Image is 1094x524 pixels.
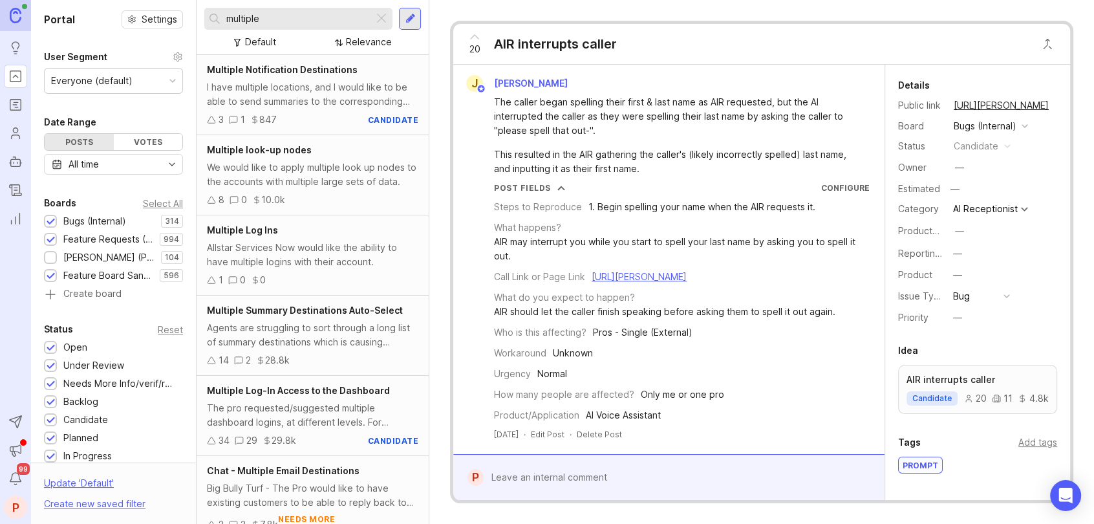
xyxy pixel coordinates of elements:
[272,433,296,448] div: 29.8k
[898,202,943,216] div: Category
[1014,498,1057,512] div: Add voter
[950,97,1053,114] a: [URL][PERSON_NAME]
[1018,394,1049,403] div: 4.8k
[246,433,257,448] div: 29
[51,74,133,88] div: Everyone (default)
[63,449,112,463] div: In Progress
[4,122,27,145] a: Users
[953,289,970,303] div: Bug
[588,200,815,214] div: 1. Begin spelling your name when the AIR requests it.
[898,225,967,236] label: ProductboardID
[63,232,153,246] div: Feature Requests (Internal)
[593,325,692,340] div: Pros - Single (External)
[1018,435,1057,450] div: Add tags
[469,42,480,56] span: 20
[954,139,998,153] div: candidate
[207,224,278,235] span: Multiple Log Ins
[4,150,27,173] a: Autopilot
[44,497,145,511] div: Create new saved filter
[898,184,940,193] div: Estimated
[592,271,687,282] a: [URL][PERSON_NAME]
[494,325,586,340] div: Who is this affecting?
[346,35,392,49] div: Relevance
[898,365,1057,414] a: AIR interrupts callercandidate20114.8k
[4,65,27,88] a: Portal
[494,430,519,439] time: [DATE]
[162,159,182,169] svg: toggle icon
[494,221,561,235] div: What happens?
[207,144,312,155] span: Multiple look-up nodes
[4,496,27,519] button: P
[245,35,276,49] div: Default
[4,439,27,462] button: Announcements
[197,215,429,296] a: Multiple Log InsAllstar Services Now would like the ability to have multiple logins with their ac...
[912,393,952,404] span: candidate
[898,248,967,259] label: Reporting Team
[207,385,390,396] span: Multiple Log-In Access to the Dashboard
[955,160,964,175] div: —
[494,182,551,193] div: Post Fields
[953,246,962,261] div: —
[898,497,942,513] div: 20 Voters
[44,115,96,130] div: Date Range
[899,457,942,473] div: prompt
[246,353,251,367] div: 2
[953,311,962,325] div: —
[219,193,224,207] div: 8
[1050,480,1081,511] div: Open Intercom Messenger
[207,401,418,430] div: The pro requested/suggested multiple dashboard logins, at different levels. For example, the "own...
[951,223,968,239] button: ProductboardID
[494,305,835,319] div: AIR should let the caller finish speaking before asking them to spell it out again.
[44,12,75,27] h1: Portal
[207,321,418,349] div: Agents are struggling to sort through a long list of summary destinations which is causing summar...
[265,353,290,367] div: 28.8k
[964,394,987,403] div: 20
[954,119,1016,133] div: Bugs (Internal)
[226,12,369,26] input: Search...
[906,373,1049,386] p: AIR interrupts caller
[165,216,179,226] p: 314
[63,413,108,427] div: Candidate
[531,429,564,440] div: Edit Post
[10,8,21,23] img: Canny Home
[207,64,358,75] span: Multiple Notification Destinations
[947,180,963,197] div: —
[898,290,945,301] label: Issue Type
[17,463,30,475] span: 99
[44,195,76,211] div: Boards
[4,207,27,230] a: Reporting
[953,204,1018,213] div: AI Receptionist
[821,183,870,193] a: Configure
[44,322,73,337] div: Status
[898,119,943,133] div: Board
[4,410,27,433] button: Send to Autopilot
[898,435,921,450] div: Tags
[122,10,183,28] button: Settings
[577,429,622,440] div: Delete Post
[898,343,918,358] div: Idea
[165,252,179,263] p: 104
[63,268,153,283] div: Feature Board Sandbox [DATE]
[219,433,230,448] div: 34
[494,367,531,381] div: Urgency
[494,235,870,263] div: AIR may interrupt you while you start to spell your last name by asking you to spell it out.
[207,241,418,269] div: Allstar Services Now would like the ability to have multiple logins with their account.
[494,182,565,193] button: Post Fields
[477,84,486,94] img: member badge
[207,481,418,510] div: Big Bully Turf - The Pro would like to have existing customers to be able to reply back to [EMAIL...
[898,78,930,93] div: Details
[207,465,359,476] span: Chat - Multiple Email Destinations
[63,214,126,228] div: Bugs (Internal)
[197,296,429,376] a: Multiple Summary Destinations Auto-SelectAgents are struggling to sort through a long list of sum...
[4,93,27,116] a: Roadmaps
[44,49,107,65] div: User Segment
[44,289,183,301] a: Create board
[992,394,1013,403] div: 11
[898,160,943,175] div: Owner
[494,78,568,89] span: [PERSON_NAME]
[458,75,578,92] a: J[PERSON_NAME]
[143,200,183,207] div: Select All
[553,346,593,360] div: Unknown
